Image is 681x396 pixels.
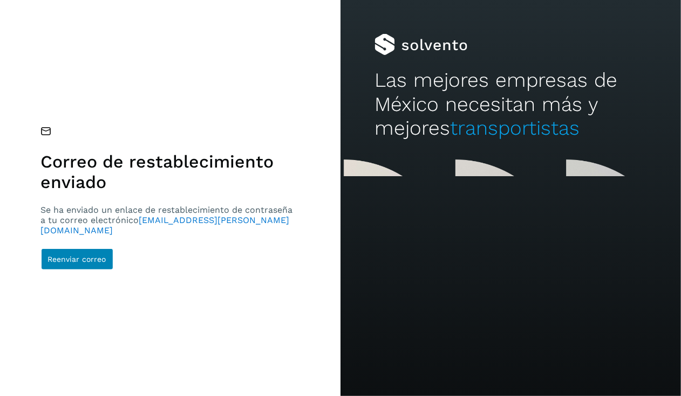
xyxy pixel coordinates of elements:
span: [EMAIL_ADDRESS][PERSON_NAME][DOMAIN_NAME] [41,215,290,235]
p: Se ha enviado un enlace de restablecimiento de contraseña a tu correo electrónico [41,205,297,236]
button: Reenviar correo [41,248,113,270]
span: transportistas [450,116,580,140]
span: Reenviar correo [48,255,106,263]
h1: Correo de restablecimiento enviado [41,151,297,193]
h2: Las mejores empresas de México necesitan más y mejores [374,68,647,140]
